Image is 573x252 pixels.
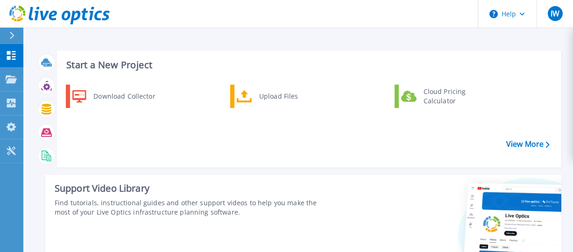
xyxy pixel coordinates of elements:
a: Cloud Pricing Calculator [395,85,490,108]
a: Download Collector [66,85,162,108]
div: Cloud Pricing Calculator [419,87,488,106]
div: Upload Files [255,87,324,106]
div: Support Video Library [55,182,322,194]
h3: Start a New Project [66,60,549,70]
div: Download Collector [89,87,159,106]
a: Upload Files [230,85,326,108]
div: Find tutorials, instructional guides and other support videos to help you make the most of your L... [55,198,322,217]
a: View More [506,140,550,149]
span: IW [551,10,559,17]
